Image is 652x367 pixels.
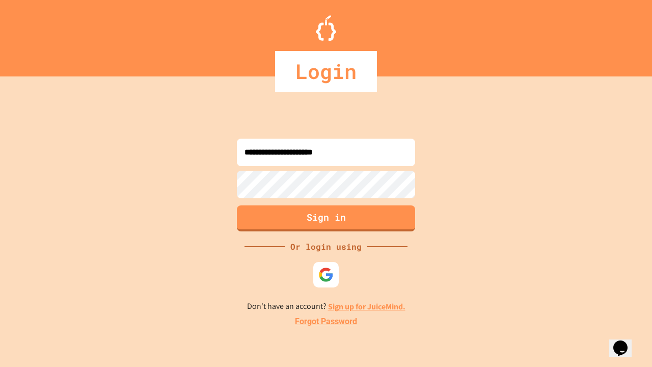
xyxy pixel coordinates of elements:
p: Don't have an account? [247,300,405,313]
iframe: chat widget [609,326,642,357]
div: Or login using [285,241,367,253]
iframe: chat widget [567,282,642,325]
img: Logo.svg [316,15,336,41]
div: Login [275,51,377,92]
a: Forgot Password [295,316,357,328]
a: Sign up for JuiceMind. [328,301,405,312]
img: google-icon.svg [318,267,334,282]
button: Sign in [237,205,415,231]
